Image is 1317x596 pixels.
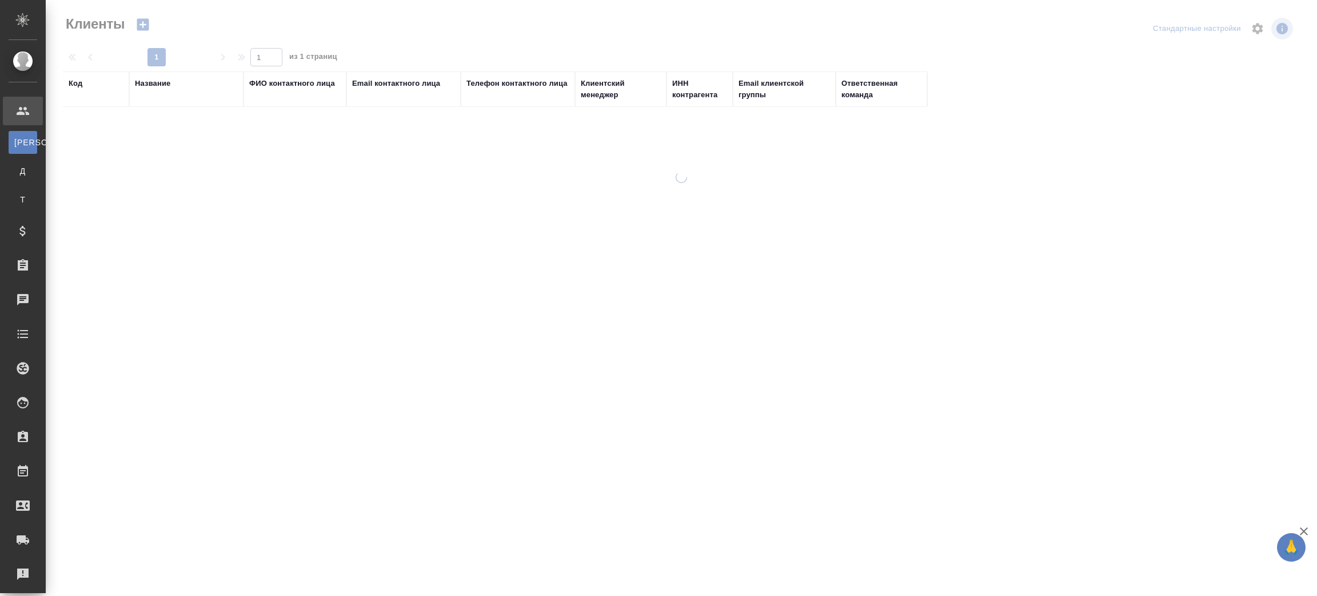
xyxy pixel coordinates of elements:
span: Т [14,194,31,205]
div: ИНН контрагента [672,78,727,101]
div: Клиентский менеджер [581,78,661,101]
div: ФИО контактного лица [249,78,335,89]
div: Телефон контактного лица [466,78,568,89]
span: [PERSON_NAME] [14,137,31,148]
div: Название [135,78,170,89]
div: Email клиентской группы [739,78,830,101]
div: Ответственная команда [841,78,921,101]
a: [PERSON_NAME] [9,131,37,154]
button: 🙏 [1277,533,1306,562]
div: Код [69,78,82,89]
span: Д [14,165,31,177]
span: 🙏 [1282,535,1301,559]
div: Email контактного лица [352,78,440,89]
a: Т [9,188,37,211]
a: Д [9,160,37,182]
